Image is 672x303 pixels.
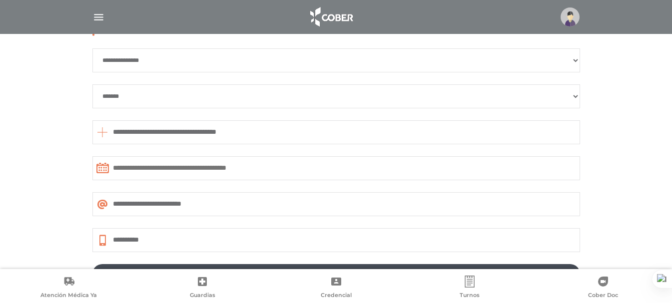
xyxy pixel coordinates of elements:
[2,276,135,301] a: Atención Médica Ya
[269,276,403,301] a: Credencial
[561,7,580,26] img: profile-placeholder.svg
[92,264,580,284] a: Siguiente
[403,276,536,301] a: Turnos
[92,11,105,23] img: Cober_menu-lines-white.svg
[135,276,269,301] a: Guardias
[460,292,480,301] span: Turnos
[305,5,357,29] img: logo_cober_home-white.png
[40,292,97,301] span: Atención Médica Ya
[190,292,215,301] span: Guardias
[321,292,352,301] span: Credencial
[588,292,618,301] span: Cober Doc
[537,276,670,301] a: Cober Doc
